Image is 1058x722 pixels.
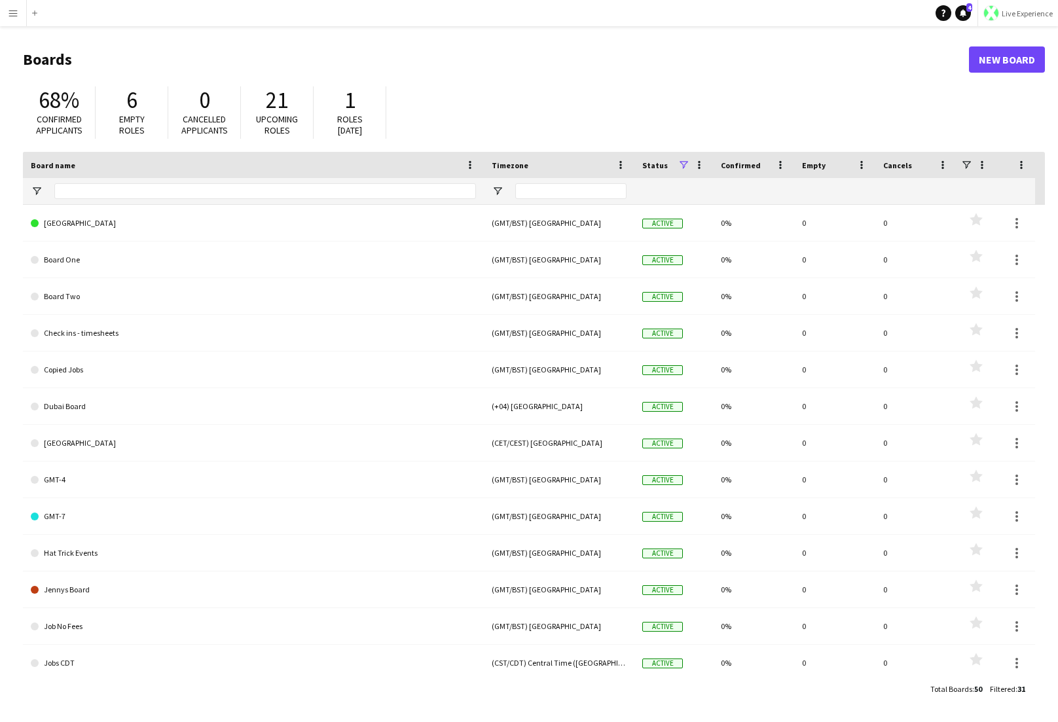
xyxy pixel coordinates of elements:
[794,425,875,461] div: 0
[1002,9,1053,18] span: Live Experience
[484,645,634,681] div: (CST/CDT) Central Time ([GEOGRAPHIC_DATA] & [GEOGRAPHIC_DATA])
[713,278,794,314] div: 0%
[492,160,528,170] span: Timezone
[484,571,634,607] div: (GMT/BST) [GEOGRAPHIC_DATA]
[181,113,228,136] span: Cancelled applicants
[875,425,957,461] div: 0
[31,425,476,461] a: [GEOGRAPHIC_DATA]
[31,205,476,242] a: [GEOGRAPHIC_DATA]
[794,205,875,241] div: 0
[875,498,957,534] div: 0
[875,315,957,351] div: 0
[39,86,79,115] span: 68%
[990,676,1025,702] div: :
[794,352,875,388] div: 0
[31,315,476,352] a: Check ins - timesheets
[119,113,145,136] span: Empty roles
[983,5,999,21] img: Logo
[642,219,683,228] span: Active
[126,86,137,115] span: 6
[875,388,957,424] div: 0
[875,352,957,388] div: 0
[31,535,476,571] a: Hat Trick Events
[344,86,356,115] span: 1
[875,571,957,607] div: 0
[794,608,875,644] div: 0
[875,242,957,278] div: 0
[484,388,634,424] div: (+04) [GEOGRAPHIC_DATA]
[875,278,957,314] div: 0
[642,512,683,522] span: Active
[875,205,957,241] div: 0
[484,242,634,278] div: (GMT/BST) [GEOGRAPHIC_DATA]
[199,86,210,115] span: 0
[642,255,683,265] span: Active
[31,278,476,315] a: Board Two
[642,439,683,448] span: Active
[31,388,476,425] a: Dubai Board
[492,185,503,197] button: Open Filter Menu
[484,461,634,497] div: (GMT/BST) [GEOGRAPHIC_DATA]
[642,402,683,412] span: Active
[484,352,634,388] div: (GMT/BST) [GEOGRAPHIC_DATA]
[54,183,476,199] input: Board name Filter Input
[794,388,875,424] div: 0
[955,5,971,21] a: 4
[974,684,982,694] span: 50
[642,329,683,338] span: Active
[875,645,957,681] div: 0
[31,352,476,388] a: Copied Jobs
[31,645,476,681] a: Jobs CDT
[31,571,476,608] a: Jennys Board
[484,498,634,534] div: (GMT/BST) [GEOGRAPHIC_DATA]
[990,684,1015,694] span: Filtered
[802,160,826,170] span: Empty
[713,571,794,607] div: 0%
[484,278,634,314] div: (GMT/BST) [GEOGRAPHIC_DATA]
[875,461,957,497] div: 0
[36,113,82,136] span: Confirmed applicants
[266,86,288,115] span: 21
[713,498,794,534] div: 0%
[31,498,476,535] a: GMT-7
[1017,684,1025,694] span: 31
[484,535,634,571] div: (GMT/BST) [GEOGRAPHIC_DATA]
[515,183,627,199] input: Timezone Filter Input
[794,461,875,497] div: 0
[31,242,476,278] a: Board One
[713,352,794,388] div: 0%
[713,205,794,241] div: 0%
[713,388,794,424] div: 0%
[484,315,634,351] div: (GMT/BST) [GEOGRAPHIC_DATA]
[930,676,982,702] div: :
[713,315,794,351] div: 0%
[31,160,75,170] span: Board name
[484,205,634,241] div: (GMT/BST) [GEOGRAPHIC_DATA]
[794,498,875,534] div: 0
[794,242,875,278] div: 0
[713,242,794,278] div: 0%
[642,475,683,485] span: Active
[794,645,875,681] div: 0
[256,113,298,136] span: Upcoming roles
[484,608,634,644] div: (GMT/BST) [GEOGRAPHIC_DATA]
[31,608,476,645] a: Job No Fees
[875,535,957,571] div: 0
[642,365,683,375] span: Active
[713,535,794,571] div: 0%
[642,160,668,170] span: Status
[642,622,683,632] span: Active
[794,278,875,314] div: 0
[642,549,683,558] span: Active
[484,425,634,461] div: (CET/CEST) [GEOGRAPHIC_DATA]
[969,46,1045,73] a: New Board
[642,585,683,595] span: Active
[31,461,476,498] a: GMT-4
[713,608,794,644] div: 0%
[794,535,875,571] div: 0
[642,659,683,668] span: Active
[713,645,794,681] div: 0%
[930,684,972,694] span: Total Boards
[31,185,43,197] button: Open Filter Menu
[713,425,794,461] div: 0%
